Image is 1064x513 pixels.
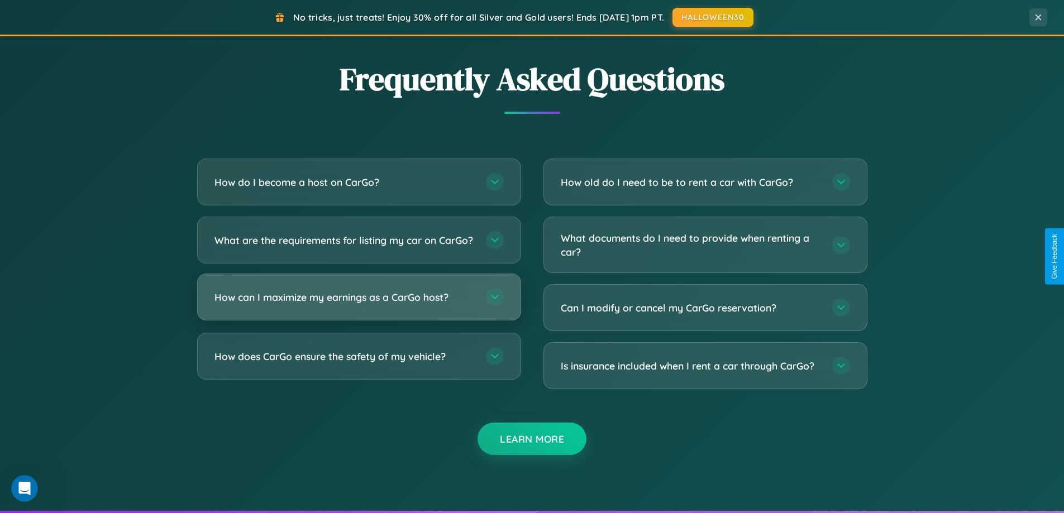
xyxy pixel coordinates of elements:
[1051,234,1058,279] div: Give Feedback
[293,12,664,23] span: No tricks, just treats! Enjoy 30% off for all Silver and Gold users! Ends [DATE] 1pm PT.
[561,301,821,315] h3: Can I modify or cancel my CarGo reservation?
[561,175,821,189] h3: How old do I need to be to rent a car with CarGo?
[214,175,475,189] h3: How do I become a host on CarGo?
[197,57,867,100] h2: Frequently Asked Questions
[214,233,475,247] h3: What are the requirements for listing my car on CarGo?
[561,359,821,373] h3: Is insurance included when I rent a car through CarGo?
[561,231,821,258] h3: What documents do I need to provide when renting a car?
[672,8,753,27] button: HALLOWEEN30
[214,290,475,304] h3: How can I maximize my earnings as a CarGo host?
[214,349,475,363] h3: How does CarGo ensure the safety of my vehicle?
[478,423,586,455] button: Learn More
[11,475,38,502] iframe: Intercom live chat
